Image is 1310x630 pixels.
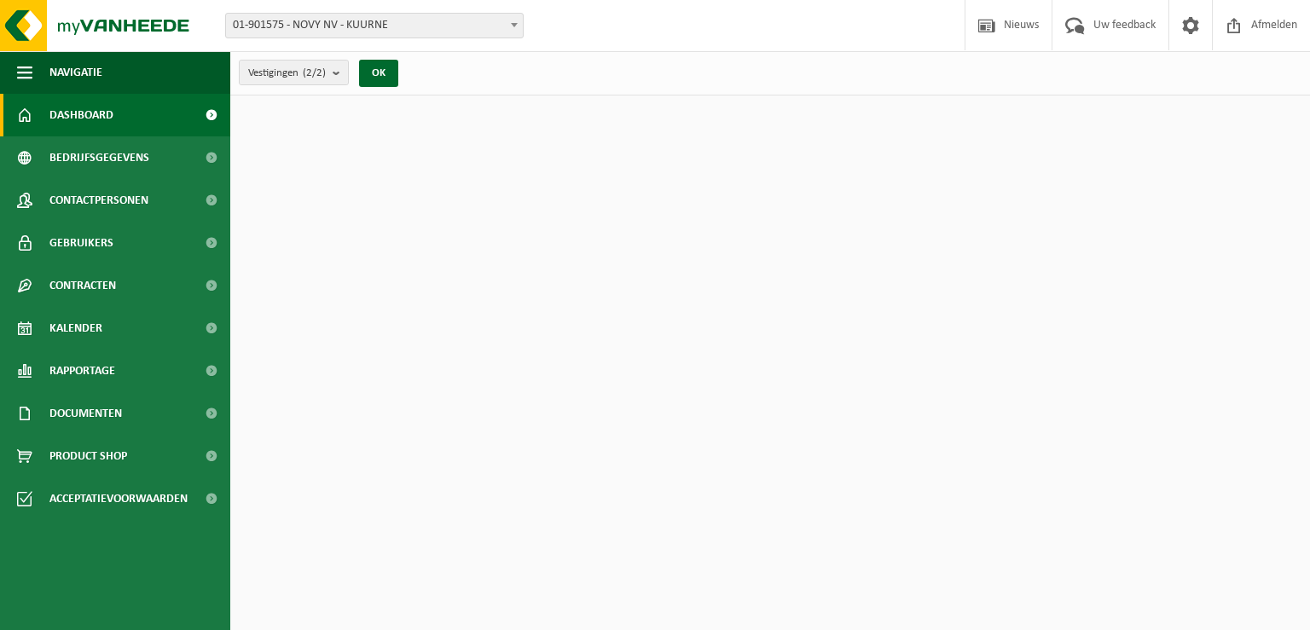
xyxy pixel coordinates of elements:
span: Navigatie [49,51,102,94]
span: Contactpersonen [49,179,148,222]
span: Dashboard [49,94,113,136]
span: Contracten [49,264,116,307]
span: Acceptatievoorwaarden [49,477,188,520]
span: Vestigingen [248,61,326,86]
button: Vestigingen(2/2) [239,60,349,85]
span: Bedrijfsgegevens [49,136,149,179]
span: 01-901575 - NOVY NV - KUURNE [225,13,524,38]
span: 01-901575 - NOVY NV - KUURNE [226,14,523,38]
span: Gebruikers [49,222,113,264]
span: Rapportage [49,350,115,392]
button: OK [359,60,398,87]
span: Product Shop [49,435,127,477]
count: (2/2) [303,67,326,78]
span: Documenten [49,392,122,435]
span: Kalender [49,307,102,350]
